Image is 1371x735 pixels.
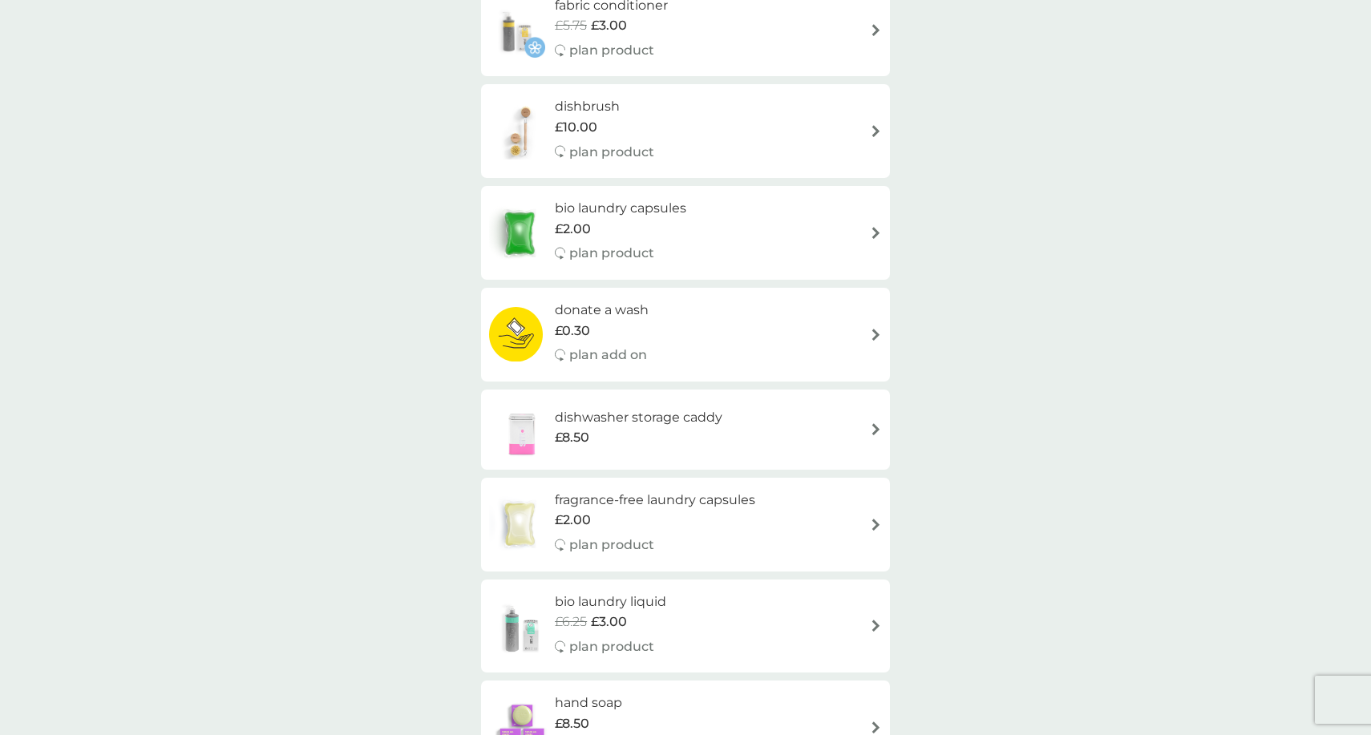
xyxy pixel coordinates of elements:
h6: bio laundry liquid [555,592,666,612]
span: £3.00 [591,612,627,632]
span: £0.30 [555,321,590,341]
h6: donate a wash [555,300,649,321]
span: £2.00 [555,219,591,240]
span: £3.00 [591,15,627,36]
img: bio laundry capsules [489,205,550,261]
img: arrow right [870,423,882,435]
img: bio laundry liquid [489,598,555,654]
p: plan product [569,636,654,657]
img: arrow right [870,227,882,239]
h6: bio laundry capsules [555,198,686,219]
p: plan product [569,142,654,163]
span: £6.25 [555,612,587,632]
span: £5.75 [555,15,587,36]
h6: dishwasher storage caddy [555,407,722,428]
p: plan product [569,40,654,61]
p: plan product [569,243,654,264]
h6: hand soap [555,693,654,713]
h6: dishbrush [555,96,654,117]
span: £8.50 [555,427,589,448]
img: arrow right [870,620,882,632]
img: donate a wash [489,306,543,362]
img: arrow right [870,721,882,733]
span: £2.00 [555,510,591,531]
img: arrow right [870,24,882,36]
img: arrow right [870,519,882,531]
img: fabric conditioner [489,2,545,58]
p: plan add on [569,345,647,365]
p: plan product [569,535,654,555]
span: £8.50 [555,713,589,734]
img: fragrance-free laundry capsules [489,496,550,552]
span: £10.00 [555,117,597,138]
img: dishbrush [489,103,555,160]
img: arrow right [870,125,882,137]
img: dishwasher storage caddy [489,402,555,458]
h6: fragrance-free laundry capsules [555,490,755,511]
img: arrow right [870,329,882,341]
